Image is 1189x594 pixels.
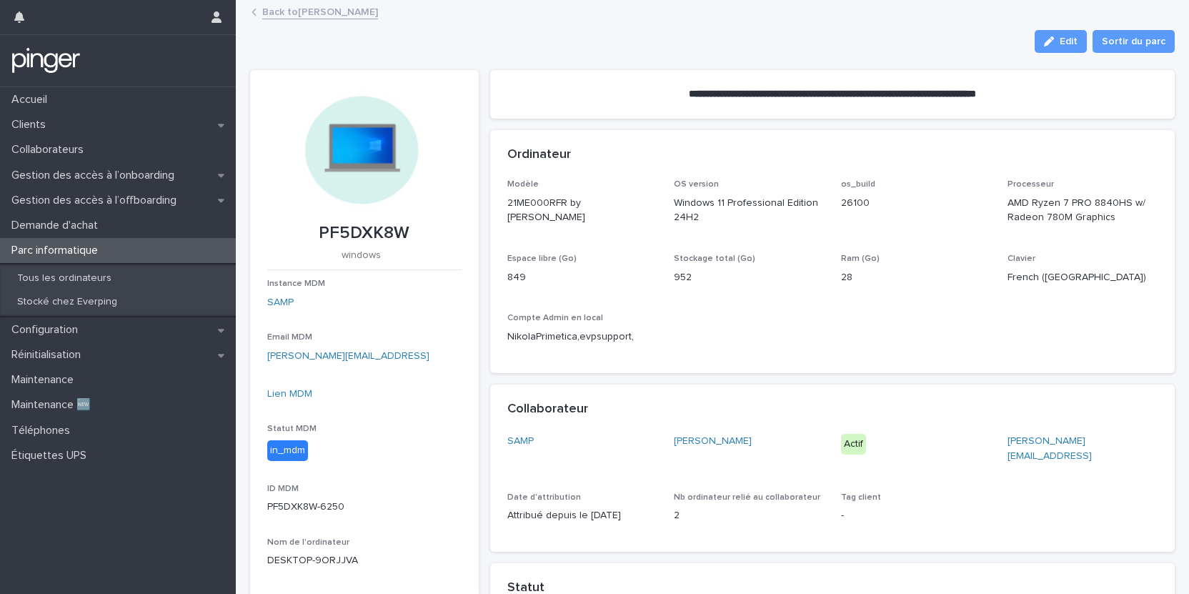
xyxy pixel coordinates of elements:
[6,373,85,387] p: Maintenance
[1008,436,1092,461] a: [PERSON_NAME][EMAIL_ADDRESS]
[1008,254,1035,263] span: Clavier
[674,270,824,285] p: 952
[6,169,186,182] p: Gestion des accès à l’onboarding
[6,323,89,337] p: Configuration
[267,538,349,547] span: Nom de l'ordinateur
[267,553,462,568] p: DESKTOP-9ORJJVA
[6,118,57,132] p: Clients
[507,180,539,189] span: Modèle
[6,93,59,107] p: Accueil
[507,254,577,263] span: Espace libre (Go)
[507,270,657,285] p: 849
[6,194,188,207] p: Gestion des accès à l’offboarding
[507,196,657,226] p: 21ME000RFR by [PERSON_NAME]
[1008,180,1054,189] span: Processeur
[1008,270,1158,285] p: French ([GEOGRAPHIC_DATA])
[507,314,603,322] span: Compte Admin en local
[6,272,123,284] p: Tous les ordinateurs
[1060,36,1078,46] span: Edit
[507,493,581,502] span: Date d'attribution
[674,493,820,502] span: Nb ordinateur relié au collaborateur
[267,223,462,244] p: PF5DXK8W
[267,485,299,493] span: ID MDM
[267,333,312,342] span: Email MDM
[841,254,880,263] span: Ram (Go)
[841,508,991,523] p: -
[841,196,991,211] p: 26100
[1102,34,1165,49] span: Sortir du parc
[6,219,109,232] p: Demande d'achat
[6,244,109,257] p: Parc informatique
[6,398,102,412] p: Maintenance 🆕
[262,3,378,19] a: Back to[PERSON_NAME]
[267,440,308,461] div: in_mdm
[841,270,991,285] p: 28
[267,389,312,399] a: Lien MDM
[507,508,657,523] p: Attribué depuis le [DATE]
[6,296,129,308] p: Stocké chez Everping
[267,351,429,361] a: [PERSON_NAME][EMAIL_ADDRESS]
[6,424,81,437] p: Téléphones
[1008,196,1158,226] p: AMD Ryzen 7 PRO 8840HS w/ Radeon 780M Graphics
[507,402,588,417] h2: Collaborateur
[674,508,824,523] p: 2
[507,434,534,449] a: SAMP
[674,196,824,226] p: Windows 11 Professional Edition 24H2
[11,46,81,75] img: mTgBEunGTSyRkCgitkcU
[267,295,294,310] a: SAMP
[6,449,98,462] p: Étiquettes UPS
[674,180,719,189] span: OS version
[507,147,571,163] h2: Ordinateur
[6,348,92,362] p: Réinitialisation
[267,425,317,433] span: Statut MDM
[841,434,866,455] div: Actif
[674,254,755,263] span: Stockage total (Go)
[1035,30,1087,53] button: Edit
[674,434,752,449] a: [PERSON_NAME]
[6,143,95,157] p: Collaborateurs
[841,180,875,189] span: os_build
[267,249,456,262] p: windows
[507,330,657,345] p: NikolaPrimetica,evpsupport,
[1093,30,1175,53] button: Sortir du parc
[841,493,881,502] span: Tag client
[267,500,462,515] p: PF5DXK8W-6250
[267,279,325,288] span: Instance MDM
